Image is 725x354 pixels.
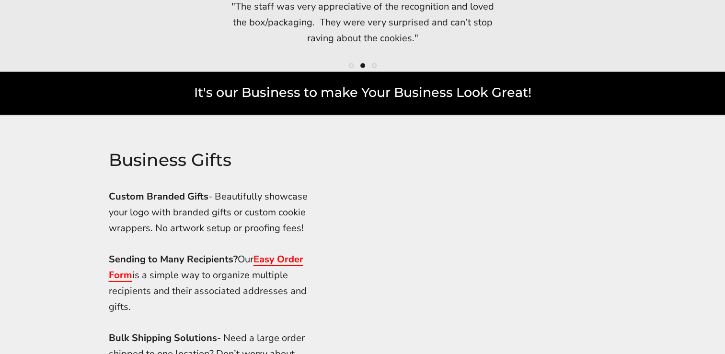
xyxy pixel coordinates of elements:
strong: Bulk Shipping Solutions [109,331,217,344]
h2: Business Gifts [109,146,315,174]
strong: Sending to Many Recipients? [109,253,238,266]
a: Easy Order Form [109,253,303,282]
p: - Beautifully showcase your logo with branded gifts or custom cookie wrappers. No artwork setup o... [109,189,315,236]
iframe: Sign Up via Text for Offers [8,318,99,346]
strong: Custom Branded Gifts [109,190,208,203]
p: Our is a simple way to organize multiple recipients and their associated addresses and gifts. [109,251,315,315]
